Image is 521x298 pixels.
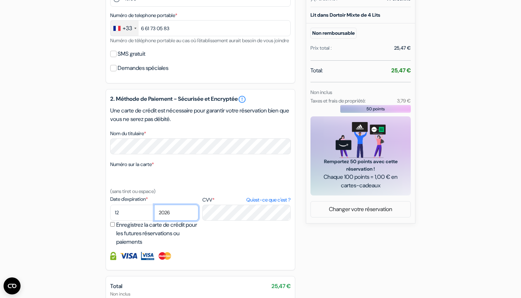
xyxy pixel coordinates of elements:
[118,49,145,59] label: SMS gratuit
[110,195,198,203] label: Date d'expiration
[311,203,410,216] a: Changer votre réservation
[141,252,154,260] img: Visa Electron
[394,44,411,52] div: 25,47 €
[110,12,177,19] label: Numéro de telephone portable
[116,221,201,246] label: Enregistrez la carte de crédit pour les futures réservations ou paiements
[319,158,402,173] span: Remportez 50 points avec cette réservation !
[110,95,291,104] h5: 2. Méthode de Paiement - Sécurisée et Encryptée
[158,252,172,260] img: Master Card
[271,282,291,291] span: 25,47 €
[202,196,291,204] label: CVV
[336,122,386,158] img: gift_card_hero_new.png
[123,24,132,33] div: +33
[110,252,116,260] img: Information de carte de crédit entièrement encryptée et sécurisée
[118,63,168,73] label: Demandes spéciales
[110,20,291,36] input: 6 12 34 56 78
[110,37,289,44] small: Numéro de téléphone portable au cas où l'établissement aurait besoin de vous joindre
[4,277,21,294] button: Open CMP widget
[310,12,380,18] b: Lit dans Dortoir Mixte de 4 Lits
[310,44,332,52] div: Prix total :
[110,282,122,290] span: Total
[238,95,246,104] a: error_outline
[310,28,357,39] small: Non remboursable
[319,173,402,190] span: Chaque 100 points = 1,00 € en cartes-cadeaux
[397,98,411,104] small: 3,79 €
[310,66,323,75] span: Total:
[111,21,139,36] div: France: +33
[110,106,291,123] p: Une carte de crédit est nécessaire pour garantir votre réservation bien que vous ne serez pas déb...
[310,89,332,95] small: Non inclus
[366,106,385,112] span: 50 points
[110,188,156,194] small: (sans tiret ou espace)
[110,161,154,168] label: Numéro sur la carte
[246,196,291,204] a: Qu'est-ce que c'est ?
[310,98,366,104] small: Taxes et frais de propriété:
[110,130,146,137] label: Nom du titulaire
[120,252,138,260] img: Visa
[391,67,411,74] strong: 25,47 €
